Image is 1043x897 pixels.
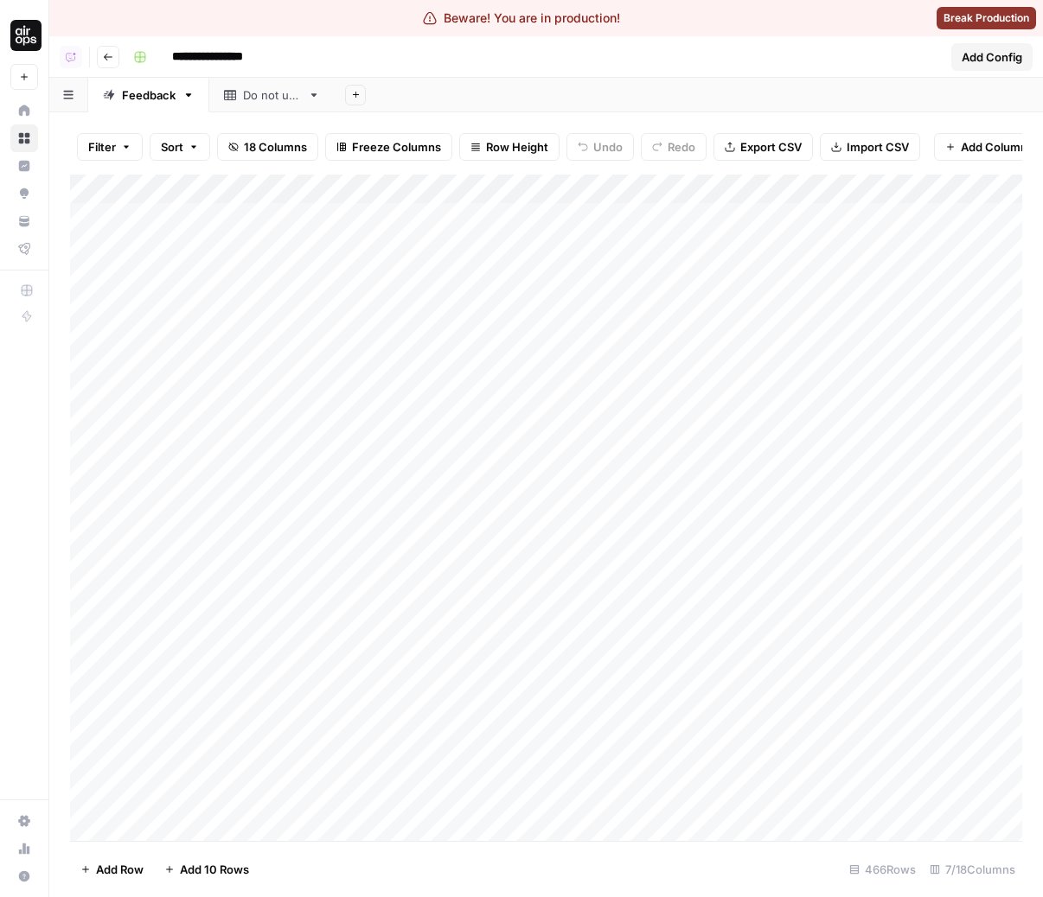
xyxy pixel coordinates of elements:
button: Sort [150,133,210,161]
span: Freeze Columns [352,138,441,156]
a: Home [10,97,38,124]
button: Break Production [937,7,1036,29]
span: Add Row [96,861,144,878]
img: AirOps Administrative Logo [10,20,42,51]
button: Export CSV [713,133,813,161]
button: Help + Support [10,862,38,890]
button: Redo [641,133,707,161]
a: Usage [10,835,38,862]
a: Do not use [209,78,335,112]
button: Import CSV [820,133,920,161]
span: Export CSV [740,138,802,156]
div: Do not use [243,86,301,104]
span: Break Production [944,10,1029,26]
span: Import CSV [847,138,909,156]
button: Add Config [951,43,1033,71]
a: Browse [10,124,38,152]
button: Add 10 Rows [154,856,259,883]
div: 7/18 Columns [923,856,1022,883]
span: Add Config [962,48,1022,66]
button: Freeze Columns [325,133,452,161]
button: Row Height [459,133,560,161]
span: Redo [668,138,695,156]
span: Sort [161,138,183,156]
a: Opportunities [10,180,38,207]
a: Insights [10,152,38,180]
div: Beware! You are in production! [423,10,620,27]
button: Filter [77,133,143,161]
button: Add Row [70,856,154,883]
a: Settings [10,807,38,835]
span: Add Column [961,138,1027,156]
span: Row Height [486,138,548,156]
button: Undo [566,133,634,161]
button: 18 Columns [217,133,318,161]
div: 466 Rows [842,856,923,883]
div: Feedback [122,86,176,104]
span: Undo [593,138,623,156]
span: Filter [88,138,116,156]
a: Flightpath [10,235,38,263]
a: Your Data [10,207,38,235]
button: Add Column [934,133,1039,161]
a: Feedback [88,78,209,112]
button: Workspace: AirOps Administrative [10,14,38,57]
span: 18 Columns [244,138,307,156]
span: Add 10 Rows [180,861,249,878]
